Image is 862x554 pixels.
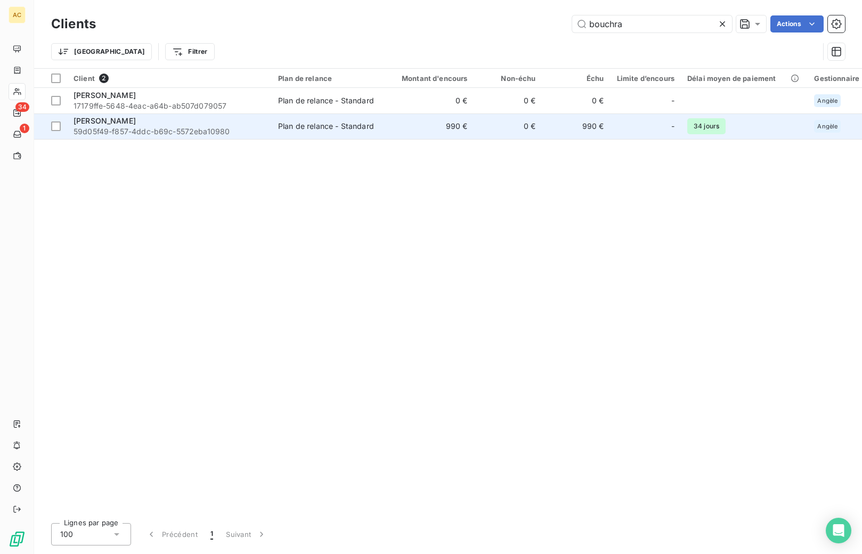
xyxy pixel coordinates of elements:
button: [GEOGRAPHIC_DATA] [51,43,152,60]
div: Limite d’encours [617,74,674,83]
td: 0 € [542,88,611,113]
img: Logo LeanPay [9,531,26,548]
div: Montant d'encours [389,74,468,83]
span: 2 [99,74,109,83]
button: 1 [204,523,219,545]
td: 990 € [542,113,611,139]
span: Client [74,74,95,83]
td: 990 € [383,113,474,139]
div: Plan de relance - Standard [278,95,374,106]
td: 0 € [474,113,542,139]
div: Échu [549,74,604,83]
span: Angèle [817,123,837,129]
h3: Clients [51,14,96,34]
div: Plan de relance [278,74,376,83]
div: AC [9,6,26,23]
span: 59d05f49-f857-4ddc-b69c-5572eba10980 [74,126,265,137]
button: Filtrer [165,43,214,60]
td: 0 € [383,88,474,113]
div: Open Intercom Messenger [826,518,851,543]
button: Précédent [140,523,204,545]
span: - [671,95,674,106]
div: Non-échu [481,74,536,83]
span: [PERSON_NAME] [74,91,136,100]
span: 1 [20,124,29,133]
td: 0 € [474,88,542,113]
span: [PERSON_NAME] [74,116,136,125]
span: - [671,121,674,132]
div: Délai moyen de paiement [687,74,801,83]
span: 1 [210,529,213,540]
span: 100 [60,529,73,540]
span: 34 [15,102,29,112]
span: 17179ffe-5648-4eac-a64b-ab507d079057 [74,101,265,111]
div: Plan de relance - Standard [278,121,374,132]
button: Suivant [219,523,273,545]
input: Rechercher [572,15,732,32]
span: 34 jours [687,118,726,134]
span: Angèle [817,97,837,104]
